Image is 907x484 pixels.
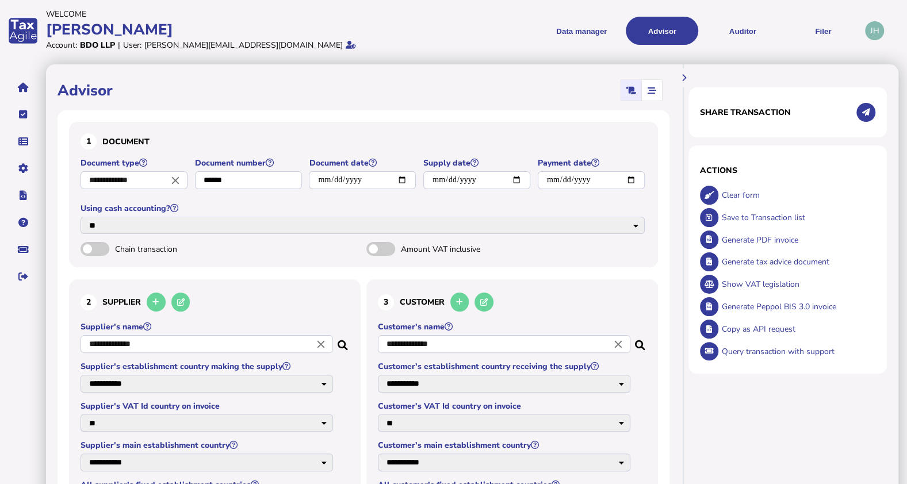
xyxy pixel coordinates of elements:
[11,210,35,235] button: Help pages
[81,401,335,412] label: Supplier's VAT Id country on invoice
[474,293,493,312] button: Edit selected customer in the database
[378,294,394,310] div: 3
[718,340,875,363] div: Query transaction with support
[46,9,450,20] div: Welcome
[115,244,236,255] span: Chain transaction
[144,40,343,51] div: [PERSON_NAME][EMAIL_ADDRESS][DOMAIN_NAME]
[718,318,875,340] div: Copy as API request
[700,231,719,249] button: Generate pdf
[58,80,113,101] h1: Advisor
[46,40,77,51] div: Account:
[18,141,28,142] i: Data manager
[718,295,875,318] div: Generate Peppol BIS 3.0 invoice
[81,440,335,451] label: Supplier's main establishment country
[11,102,35,126] button: Tasks
[81,321,335,332] label: Supplier's name
[401,244,522,255] span: Amount VAT inclusive
[147,293,166,312] button: Add a new supplier to the database
[11,264,35,289] button: Sign out
[81,294,97,310] div: 2
[787,17,859,45] button: Filer
[378,440,632,451] label: Customer's main establishment country
[81,133,97,149] div: 1
[11,129,35,153] button: Data manager
[545,17,618,45] button: Shows a dropdown of Data manager options
[700,165,876,176] h1: Actions
[169,174,182,186] i: Close
[674,68,693,87] button: Hide
[450,293,469,312] button: Add a new customer to the database
[612,337,625,350] i: Close
[315,337,327,350] i: Close
[123,40,141,51] div: User:
[700,320,719,339] button: Copy data as API request body to clipboard
[700,252,719,271] button: Generate tax advice document
[621,80,641,101] mat-button-toggle: Classic scrolling page view
[626,17,698,45] button: Shows a dropdown of VAT Advisor options
[81,361,335,372] label: Supplier's establishment country making the supply
[718,206,875,229] div: Save to Transaction list
[700,275,719,294] button: Show VAT legislation
[171,293,190,312] button: Edit selected supplier in the database
[538,158,646,168] label: Payment date
[378,291,646,313] h3: Customer
[81,203,646,214] label: Using cash accounting?
[11,237,35,262] button: Raise a support ticket
[718,184,875,206] div: Clear form
[81,158,189,197] app-field: Select a document type
[718,229,875,251] div: Generate PDF invoice
[700,107,791,118] h1: Share transaction
[378,321,632,332] label: Customer's name
[80,40,115,51] div: BDO LLP
[195,158,304,168] label: Document number
[46,20,450,40] div: [PERSON_NAME]
[81,291,349,313] h3: Supplier
[346,41,356,49] i: Email verified
[423,158,532,168] label: Supply date
[81,133,646,149] h3: Document
[338,337,349,346] i: Search for a dummy seller
[718,273,875,295] div: Show VAT legislation
[865,21,884,40] div: Profile settings
[81,158,189,168] label: Document type
[706,17,779,45] button: Auditor
[700,342,719,361] button: Query transaction with support
[118,40,120,51] div: |
[718,251,875,273] div: Generate tax advice document
[641,80,662,101] mat-button-toggle: Stepper view
[378,401,632,412] label: Customer's VAT Id country on invoice
[309,158,418,168] label: Document date
[635,337,646,346] i: Search for a dummy customer
[378,361,632,372] label: Customer's establishment country receiving the supply
[700,186,719,205] button: Clear form data from invoice panel
[11,183,35,208] button: Developer hub links
[856,103,875,122] button: Share transaction
[456,17,859,45] menu: navigate products
[700,208,719,227] button: Save transaction
[11,75,35,99] button: Home
[11,156,35,180] button: Manage settings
